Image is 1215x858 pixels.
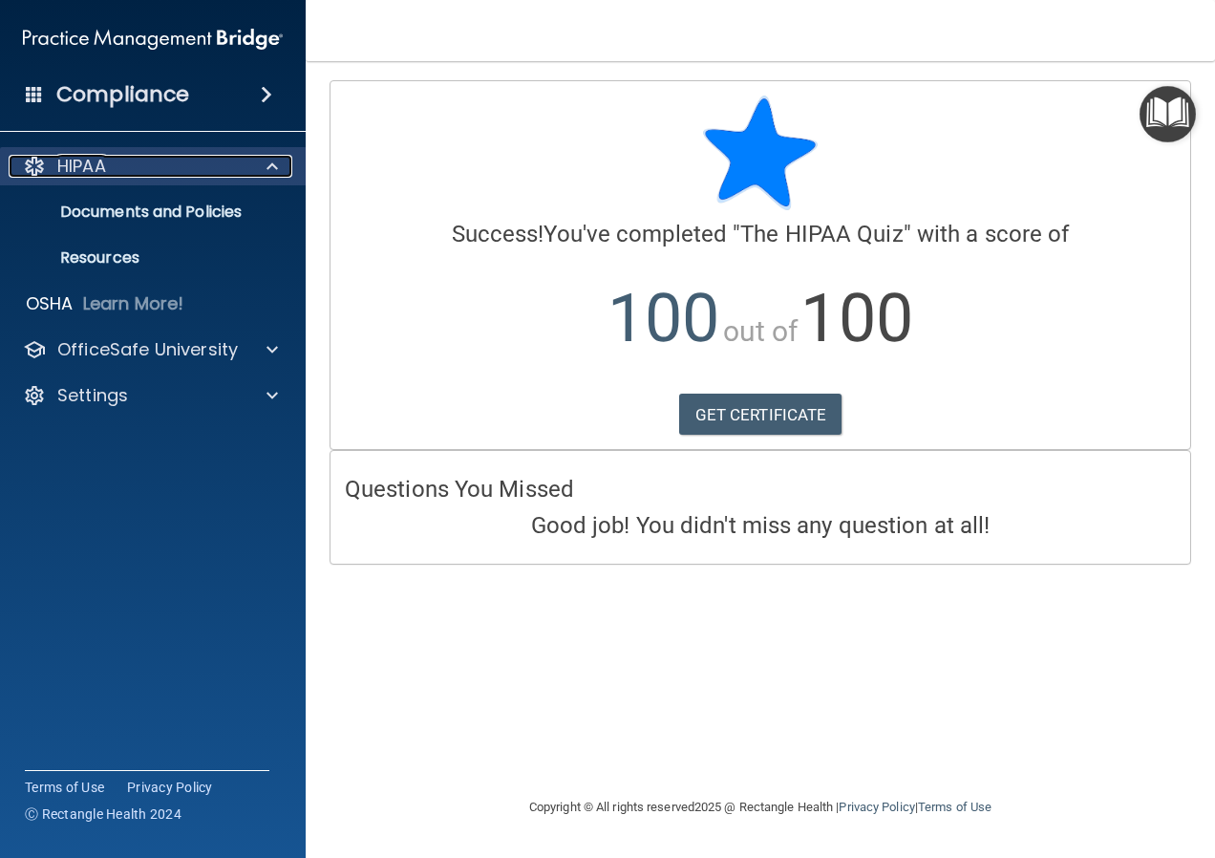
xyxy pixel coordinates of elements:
h4: Questions You Missed [345,477,1176,502]
img: PMB logo [23,20,283,58]
button: Open Resource Center [1140,86,1196,142]
p: Documents and Policies [12,203,273,222]
h4: Good job! You didn't miss any question at all! [345,513,1176,538]
h4: You've completed " " with a score of [345,222,1176,247]
p: Learn More! [83,292,184,315]
div: Copyright © All rights reserved 2025 @ Rectangle Health | | [412,777,1109,838]
span: out of [723,314,799,348]
span: 100 [607,279,719,357]
span: Ⓒ Rectangle Health 2024 [25,804,181,824]
a: OfficeSafe University [23,338,278,361]
a: Terms of Use [25,778,104,797]
p: OSHA [26,292,74,315]
p: Settings [57,384,128,407]
a: HIPAA [23,155,278,178]
p: HIPAA [57,155,106,178]
span: 100 [800,279,912,357]
p: OfficeSafe University [57,338,238,361]
span: The HIPAA Quiz [740,221,903,247]
img: blue-star-rounded.9d042014.png [703,96,818,210]
span: Success! [452,221,544,247]
a: Terms of Use [918,800,991,814]
p: Resources [12,248,273,268]
a: Settings [23,384,278,407]
h4: Compliance [56,81,189,108]
a: Privacy Policy [839,800,914,814]
a: Privacy Policy [127,778,213,797]
a: GET CERTIFICATE [679,394,842,436]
